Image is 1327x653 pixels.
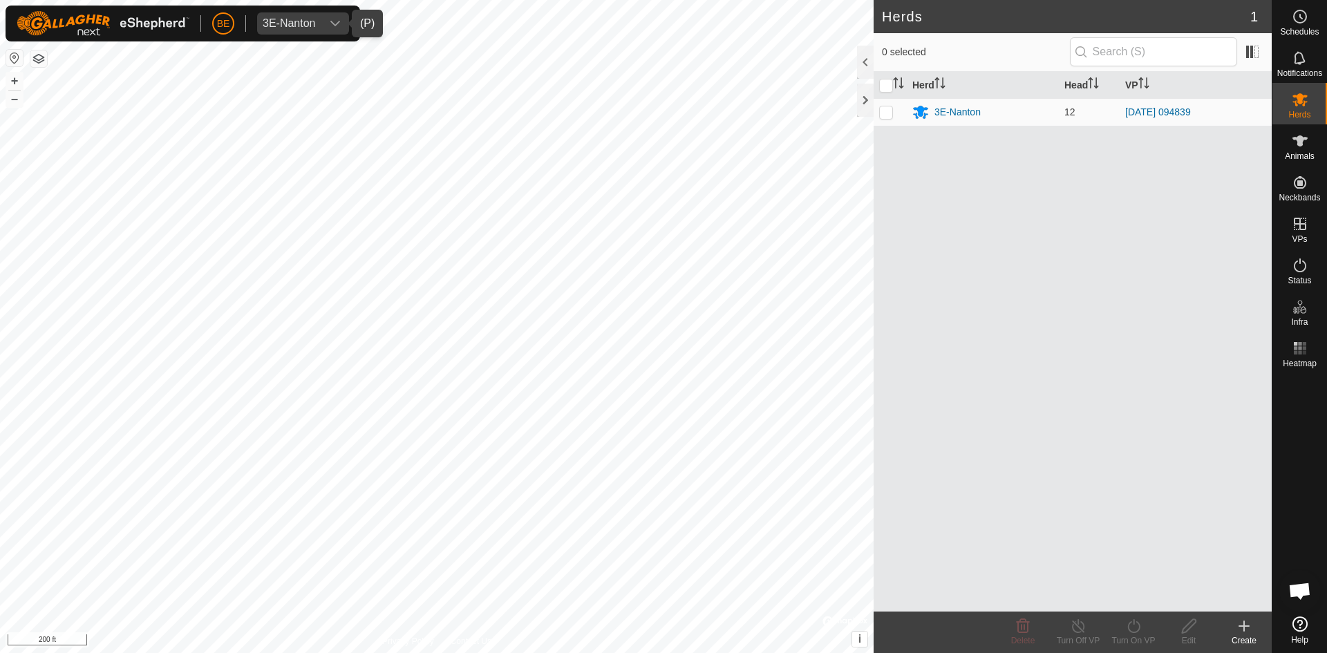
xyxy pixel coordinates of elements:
div: 3E-Nanton [263,18,316,29]
div: Turn On VP [1106,634,1161,647]
p-sorticon: Activate to sort [934,79,945,91]
p-sorticon: Activate to sort [1138,79,1149,91]
span: Schedules [1280,28,1319,36]
button: – [6,91,23,107]
p-sorticon: Activate to sort [1088,79,1099,91]
p-sorticon: Activate to sort [893,79,904,91]
span: 1 [1250,6,1258,27]
div: Turn Off VP [1051,634,1106,647]
a: Contact Us [451,635,491,647]
button: Map Layers [30,50,47,67]
button: i [852,632,867,647]
div: Open chat [1279,570,1321,612]
a: Privacy Policy [382,635,434,647]
span: Neckbands [1279,193,1320,202]
input: Search (S) [1070,37,1237,66]
button: + [6,73,23,89]
div: 3E-Nanton [934,105,981,120]
span: 12 [1064,106,1075,117]
span: i [858,633,861,645]
span: Notifications [1277,69,1322,77]
span: Herds [1288,111,1310,119]
span: 0 selected [882,45,1070,59]
span: Status [1288,276,1311,285]
span: Heatmap [1283,359,1317,368]
img: Gallagher Logo [17,11,189,36]
button: Reset Map [6,50,23,66]
span: VPs [1292,235,1307,243]
span: BE [217,17,230,31]
h2: Herds [882,8,1250,25]
span: Help [1291,636,1308,644]
th: VP [1120,72,1272,99]
div: dropdown trigger [321,12,349,35]
a: [DATE] 094839 [1125,106,1191,117]
span: 3E-Nanton [257,12,321,35]
span: Animals [1285,152,1315,160]
th: Herd [907,72,1059,99]
span: Infra [1291,318,1308,326]
th: Head [1059,72,1120,99]
span: Delete [1011,636,1035,645]
div: Edit [1161,634,1216,647]
a: Help [1272,611,1327,650]
div: Create [1216,634,1272,647]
